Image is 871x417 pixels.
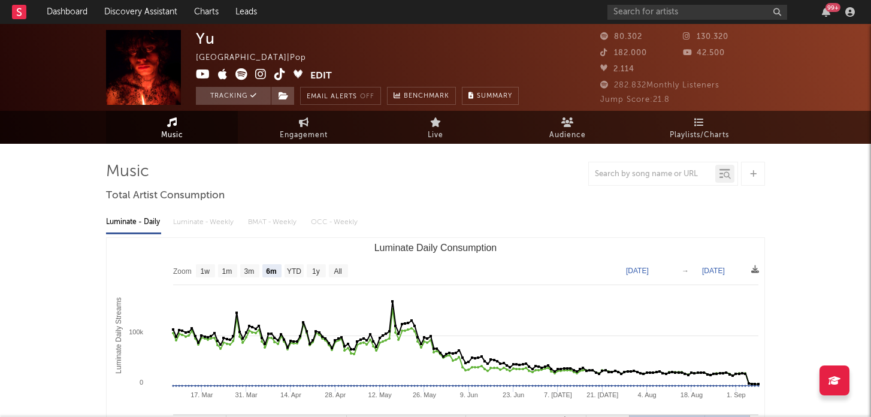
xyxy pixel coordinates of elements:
text: 28. Apr [325,391,346,398]
text: Zoom [173,267,192,276]
text: 3m [244,267,255,276]
text: [DATE] [626,267,649,275]
text: 14. Apr [280,391,301,398]
a: Audience [501,111,633,144]
text: 12. May [368,391,392,398]
text: 100k [129,328,143,336]
div: [GEOGRAPHIC_DATA] | Pop [196,51,320,65]
input: Search by song name or URL [589,170,715,179]
a: Engagement [238,111,370,144]
text: YTD [287,267,301,276]
span: 182.000 [600,49,647,57]
text: 26. May [413,391,437,398]
div: 99 + [825,3,840,12]
span: Summary [477,93,512,99]
text: 18. Aug [681,391,703,398]
text: → [682,267,689,275]
text: Luminate Daily Consumption [374,243,497,253]
text: 1w [201,267,210,276]
text: Luminate Daily Streams [114,297,123,373]
span: 130.320 [683,33,728,41]
text: 1y [312,267,320,276]
text: 17. Mar [190,391,213,398]
span: Benchmark [404,89,449,104]
span: 2.114 [600,65,634,73]
button: 99+ [822,7,830,17]
button: Email AlertsOff [300,87,381,105]
text: 21. [DATE] [586,391,618,398]
text: 1. Sep [727,391,746,398]
text: 1m [222,267,232,276]
span: Music [161,128,183,143]
text: 4. Aug [638,391,657,398]
text: 23. Jun [503,391,524,398]
span: Jump Score: 21.8 [600,96,670,104]
div: Luminate - Daily [106,212,161,232]
span: Total Artist Consumption [106,189,225,203]
text: 9. Jun [460,391,478,398]
div: Yu [196,30,215,47]
a: Music [106,111,238,144]
text: [DATE] [702,267,725,275]
a: Playlists/Charts [633,111,765,144]
button: Summary [462,87,519,105]
span: Live [428,128,443,143]
text: 7. [DATE] [544,391,572,398]
a: Live [370,111,501,144]
span: Playlists/Charts [670,128,729,143]
span: 80.302 [600,33,642,41]
input: Search for artists [607,5,787,20]
span: Audience [549,128,586,143]
span: Engagement [280,128,328,143]
text: All [334,267,341,276]
a: Benchmark [387,87,456,105]
span: 282.832 Monthly Listeners [600,81,719,89]
button: Tracking [196,87,271,105]
text: 0 [140,379,143,386]
span: 42.500 [683,49,725,57]
em: Off [360,93,374,100]
button: Edit [310,68,332,83]
text: 6m [266,267,276,276]
text: 31. Mar [235,391,258,398]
